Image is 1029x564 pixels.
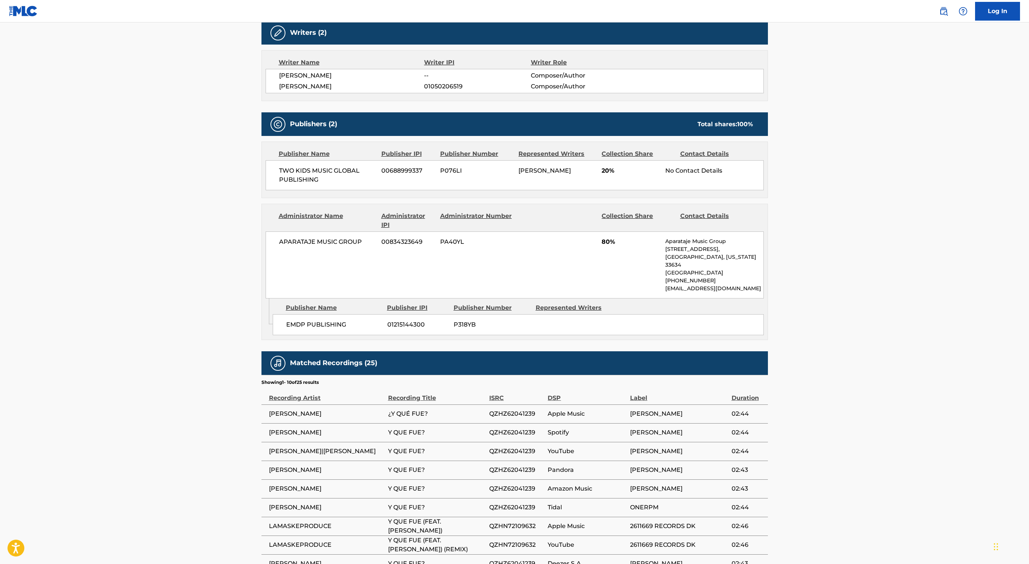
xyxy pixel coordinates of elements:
[630,428,727,437] span: [PERSON_NAME]
[732,409,764,418] span: 02:44
[630,503,727,512] span: ONERPM
[665,285,763,292] p: [EMAIL_ADDRESS][DOMAIN_NAME]
[732,484,764,493] span: 02:43
[630,466,727,474] span: [PERSON_NAME]
[424,71,530,80] span: --
[630,522,727,531] span: 2611669 RECORDS DK
[975,2,1020,21] a: Log In
[531,58,628,67] div: Writer Role
[630,386,727,403] div: Label
[531,71,628,80] span: Composer/Author
[548,409,626,418] span: Apple Music
[279,149,376,158] div: Publisher Name
[381,149,435,158] div: Publisher IPI
[269,428,384,437] span: [PERSON_NAME]
[273,120,282,129] img: Publishers
[665,269,763,277] p: [GEOGRAPHIC_DATA]
[936,4,951,19] a: Public Search
[388,484,485,493] span: Y QUE FUE?
[440,237,513,246] span: PA40YL
[279,166,376,184] span: TWO KIDS MUSIC GLOBAL PUBLISHING
[489,409,544,418] span: QZHZ62041239
[665,277,763,285] p: [PHONE_NUMBER]
[548,386,626,403] div: DSP
[489,522,544,531] span: QZHN72109632
[489,503,544,512] span: QZHZ62041239
[388,409,485,418] span: ¿Y QUÉ FUE?
[665,237,763,245] p: Aparataje Music Group
[602,149,674,158] div: Collection Share
[440,166,513,175] span: P076LI
[381,166,435,175] span: 00688999337
[290,120,337,128] h5: Publishers (2)
[630,447,727,456] span: [PERSON_NAME]
[630,540,727,549] span: 2611669 RECORDS DK
[388,447,485,456] span: Y QUE FUE?
[602,166,660,175] span: 20%
[665,245,763,253] p: [STREET_ADDRESS],
[939,7,948,16] img: search
[279,58,424,67] div: Writer Name
[531,82,628,91] span: Composer/Author
[279,82,424,91] span: [PERSON_NAME]
[489,386,544,403] div: ISRC
[548,447,626,456] span: YouTube
[680,149,753,158] div: Contact Details
[489,540,544,549] span: QZHN72109632
[381,212,435,230] div: Administrator IPI
[269,540,384,549] span: LAMASKEPRODUCE
[279,237,376,246] span: APARATAJE MUSIC GROUP
[732,540,764,549] span: 02:46
[286,303,381,312] div: Publisher Name
[548,466,626,474] span: Pandora
[269,466,384,474] span: [PERSON_NAME]
[992,528,1029,564] iframe: Chat Widget
[269,386,384,403] div: Recording Artist
[548,522,626,531] span: Apple Music
[665,166,763,175] div: No Contact Details
[732,386,764,403] div: Duration
[548,484,626,493] span: Amazon Music
[261,379,319,386] p: Showing 1 - 10 of 25 results
[697,120,753,129] div: Total shares:
[518,149,596,158] div: Represented Writers
[290,28,327,37] h5: Writers (2)
[269,447,384,456] span: [PERSON_NAME]|[PERSON_NAME]
[269,522,384,531] span: LAMASKEPRODUCE
[424,58,531,67] div: Writer IPI
[602,237,660,246] span: 80%
[388,536,485,554] span: Y QUE FUE (FEAT. [PERSON_NAME]) (REMIX)
[388,517,485,535] span: Y QUE FUE (FEAT. [PERSON_NAME])
[440,212,513,230] div: Administrator Number
[290,359,377,367] h5: Matched Recordings (25)
[959,7,968,16] img: help
[489,466,544,474] span: QZHZ62041239
[388,386,485,403] div: Recording Title
[548,428,626,437] span: Spotify
[680,212,753,230] div: Contact Details
[9,6,38,16] img: MLC Logo
[388,503,485,512] span: Y QUE FUE?
[381,237,435,246] span: 00834323649
[440,149,513,158] div: Publisher Number
[737,121,753,128] span: 100 %
[279,71,424,80] span: [PERSON_NAME]
[732,447,764,456] span: 02:44
[388,428,485,437] span: Y QUE FUE?
[548,503,626,512] span: Tidal
[602,212,674,230] div: Collection Share
[489,428,544,437] span: QZHZ62041239
[273,359,282,368] img: Matched Recordings
[630,409,727,418] span: [PERSON_NAME]
[387,320,448,329] span: 01215144300
[269,484,384,493] span: [PERSON_NAME]
[732,428,764,437] span: 02:44
[548,540,626,549] span: YouTube
[665,253,763,269] p: [GEOGRAPHIC_DATA], [US_STATE] 33634
[518,167,571,174] span: [PERSON_NAME]
[994,536,998,558] div: Drag
[732,466,764,474] span: 02:43
[732,503,764,512] span: 02:44
[387,303,448,312] div: Publisher IPI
